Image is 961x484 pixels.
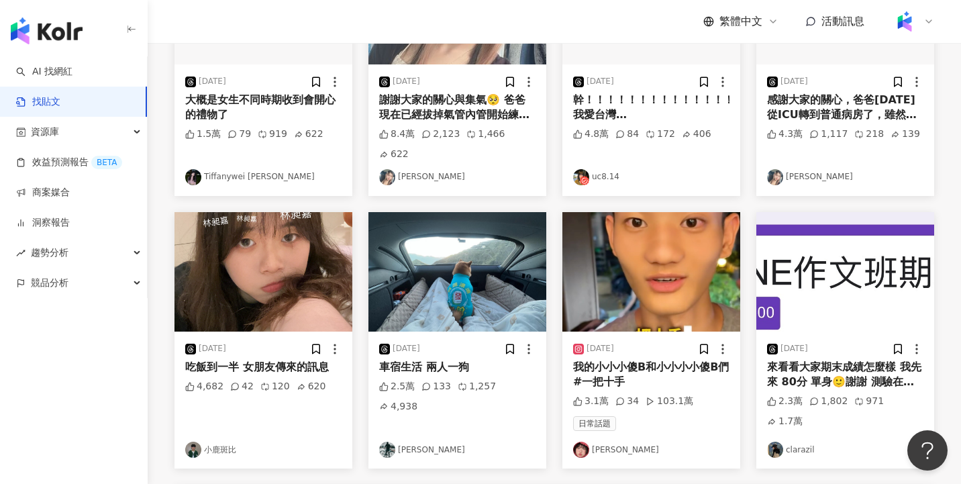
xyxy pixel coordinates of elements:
div: 406 [682,128,711,141]
div: [DATE] [199,76,226,87]
div: 172 [646,128,675,141]
div: 我的小小小傻B和小小小小傻B們 #一把十手 [573,360,729,390]
div: 84 [615,128,639,141]
div: 79 [227,128,251,141]
a: KOL Avatar[PERSON_NAME] [379,442,536,458]
a: KOL Avatar小鹿斑比 [185,442,342,458]
span: 競品分析 [31,268,68,298]
iframe: Help Scout Beacon - Open [907,430,948,471]
div: 1.5萬 [185,128,221,141]
div: 42 [230,380,254,393]
div: 622 [294,128,323,141]
div: 大概是女生不同時期收到會開心的禮物了 [185,93,342,123]
img: KOL Avatar [379,442,395,458]
div: [DATE] [587,76,614,87]
div: [DATE] [780,343,808,354]
img: Kolr%20app%20icon%20%281%29.png [892,9,917,34]
a: 商案媒合 [16,186,70,199]
div: 1,802 [809,395,848,408]
div: 622 [379,148,409,161]
div: 133 [421,380,451,393]
img: logo [11,17,83,44]
span: 趨勢分析 [31,238,68,268]
div: 34 [615,395,639,408]
a: 效益預測報告BETA [16,156,122,169]
a: KOL Avatarclarazil [767,442,923,458]
a: KOL AvatarTiffanywei [PERSON_NAME] [185,169,342,185]
div: 2.5萬 [379,380,415,393]
div: 幹！！！！！！！！！！！！！！我愛台灣人！！！！！！！！！！！ [573,93,729,123]
div: 1.7萬 [767,415,803,428]
img: KOL Avatar [573,442,589,458]
div: 1,257 [458,380,496,393]
img: post-image [756,212,934,332]
a: 找貼文 [16,95,60,109]
div: 1,466 [466,128,505,141]
div: 車宿生活 兩人一狗 [379,360,536,375]
div: 620 [297,380,326,393]
div: 8.4萬 [379,128,415,141]
a: KOL Avataruc8.14 [573,169,729,185]
div: 103.1萬 [646,395,693,408]
div: 來看看大家期末成績怎麼樣 我先來 80分 單身🙂謝謝 測驗在下面 [767,360,923,390]
div: 139 [891,128,920,141]
span: 資源庫 [31,117,59,147]
div: 120 [260,380,290,393]
img: KOL Avatar [767,169,783,185]
div: 1,117 [809,128,848,141]
div: 4.3萬 [767,128,803,141]
a: 洞察報告 [16,216,70,230]
a: searchAI 找網紅 [16,65,72,79]
div: 4,938 [379,400,417,414]
img: post-image [562,212,740,332]
div: 3.1萬 [573,395,609,408]
div: [DATE] [199,343,226,354]
div: 919 [258,128,287,141]
img: KOL Avatar [185,169,201,185]
a: KOL Avatar[PERSON_NAME] [767,169,923,185]
div: [DATE] [393,343,420,354]
div: 吃飯到一半 女朋友傳來的訊息 [185,360,342,375]
span: rise [16,248,26,258]
span: 日常話題 [573,416,616,431]
img: KOL Avatar [185,442,201,458]
div: 4,682 [185,380,223,393]
a: KOL Avatar[PERSON_NAME] [379,169,536,185]
a: KOL Avatar[PERSON_NAME] [573,442,729,458]
div: [DATE] [587,343,614,354]
div: [DATE] [780,76,808,87]
img: post-image [174,212,352,332]
div: 971 [854,395,884,408]
span: 繁體中文 [719,14,762,29]
span: 活動訊息 [821,15,864,28]
div: 4.8萬 [573,128,609,141]
div: 2.3萬 [767,395,803,408]
div: 2,123 [421,128,460,141]
img: KOL Avatar [573,169,589,185]
div: [DATE] [393,76,420,87]
div: 218 [854,128,884,141]
img: KOL Avatar [767,442,783,458]
img: post-image [368,212,546,332]
div: 謝謝大家的關心與集氣🥺 爸爸現在已經拔掉氣管內管開始練習自主呼吸 但前胸遭刺的傷口很大 [DATE]緊急手術止血完又變更大，需要很長的時間恢復，目前仍然在加護病房治療，還是很感謝大家的祝福讓我爸... [379,93,536,123]
img: KOL Avatar [379,169,395,185]
div: 感謝大家的關心，爸爸[DATE]從ICU轉到普通病房了，雖然講話沒力氣還需要靠氧氣幫助呼吸，但可以吃一些清淡食物了，謝謝大千醫療團隊及所有在網路上幫他加油的大家🥺🙏 [767,93,923,123]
